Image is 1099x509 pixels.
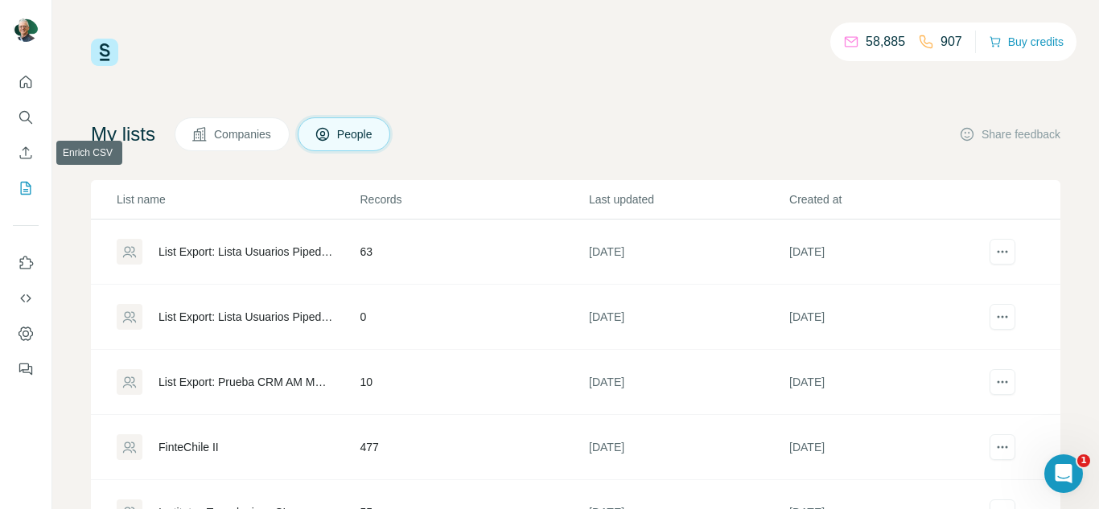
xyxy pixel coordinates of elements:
[359,415,588,480] td: 477
[91,121,155,147] h4: My lists
[360,191,587,207] p: Records
[959,126,1060,142] button: Share feedback
[866,32,905,51] p: 58,885
[989,31,1064,53] button: Buy credits
[13,284,39,313] button: Use Surfe API
[588,350,788,415] td: [DATE]
[789,191,988,207] p: Created at
[990,304,1015,330] button: actions
[359,285,588,350] td: 0
[359,220,588,285] td: 63
[588,220,788,285] td: [DATE]
[158,244,332,260] div: List Export: Lista Usuarios Pipedrive - [DATE] 12:48
[214,126,273,142] span: Companies
[990,369,1015,395] button: actions
[1044,454,1083,493] iframe: Intercom live chat
[13,138,39,167] button: Enrich CSV
[941,32,962,51] p: 907
[588,285,788,350] td: [DATE]
[91,39,118,66] img: Surfe Logo
[990,434,1015,460] button: actions
[158,309,332,325] div: List Export: Lista Usuarios Pipedrive - [DATE] 12:47
[589,191,788,207] p: Last updated
[13,103,39,132] button: Search
[359,350,588,415] td: 10
[158,374,332,390] div: List Export: Prueba CRM AM MCM - [DATE] 14:41
[788,415,989,480] td: [DATE]
[13,174,39,203] button: My lists
[13,319,39,348] button: Dashboard
[13,68,39,96] button: Quick start
[13,16,39,42] img: Avatar
[788,350,989,415] td: [DATE]
[588,415,788,480] td: [DATE]
[337,126,374,142] span: People
[788,285,989,350] td: [DATE]
[158,439,219,455] div: FinteChile II
[13,248,39,277] button: Use Surfe on LinkedIn
[1077,454,1090,467] span: 1
[990,239,1015,265] button: actions
[13,355,39,384] button: Feedback
[117,191,358,207] p: List name
[788,220,989,285] td: [DATE]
